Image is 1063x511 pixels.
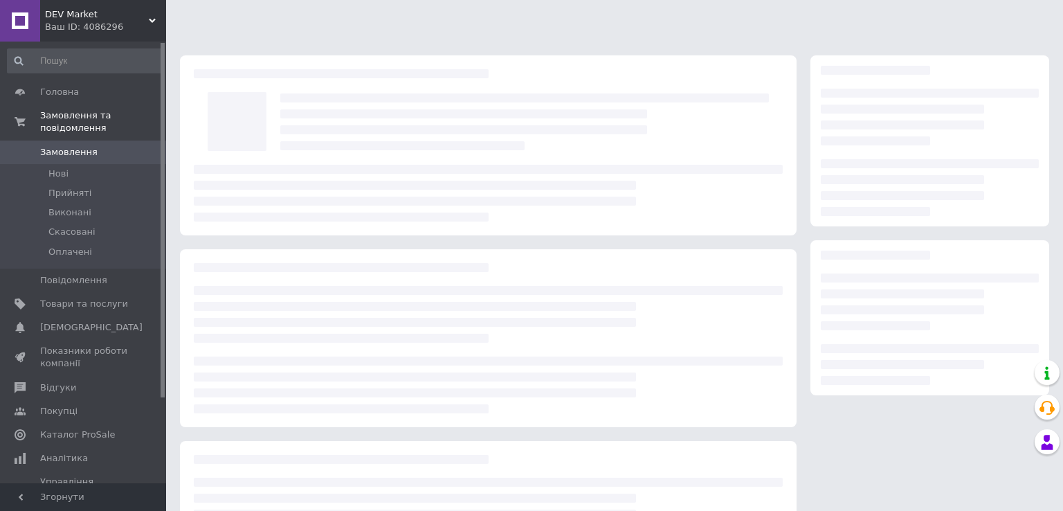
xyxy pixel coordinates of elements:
[7,48,163,73] input: Пошук
[40,298,128,310] span: Товари та послуги
[40,405,78,418] span: Покупці
[40,109,166,134] span: Замовлення та повідомлення
[40,321,143,334] span: [DEMOGRAPHIC_DATA]
[48,246,92,258] span: Оплачені
[40,86,79,98] span: Головна
[45,21,166,33] div: Ваш ID: 4086296
[40,429,115,441] span: Каталог ProSale
[40,146,98,159] span: Замовлення
[40,476,128,501] span: Управління сайтом
[40,452,88,465] span: Аналітика
[40,345,128,370] span: Показники роботи компанії
[45,8,149,21] span: DEV Market
[48,206,91,219] span: Виконані
[48,168,69,180] span: Нові
[48,187,91,199] span: Прийняті
[40,382,76,394] span: Відгуки
[48,226,96,238] span: Скасовані
[40,274,107,287] span: Повідомлення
